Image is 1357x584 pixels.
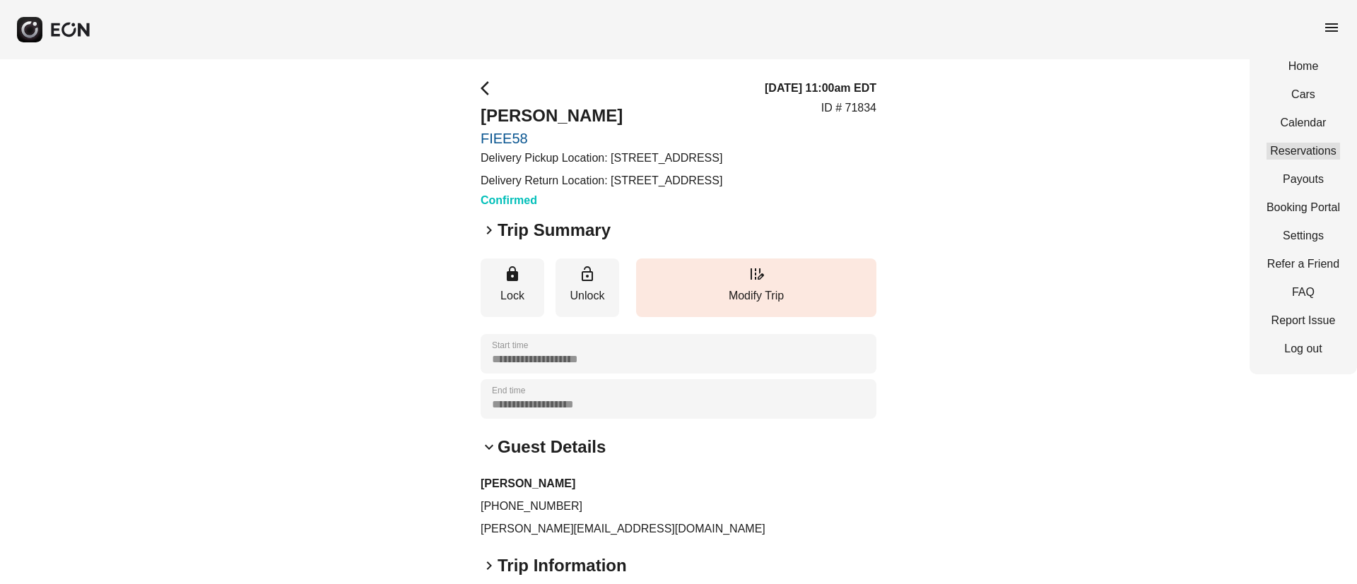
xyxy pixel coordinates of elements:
span: lock_open [579,266,596,282]
a: Cars [1267,86,1340,103]
p: Modify Trip [643,287,869,304]
a: FAQ [1267,284,1340,301]
p: Unlock [563,287,612,304]
button: Modify Trip [636,258,876,317]
h3: Confirmed [481,192,722,209]
p: ID # 71834 [821,100,876,117]
a: Log out [1267,340,1340,357]
button: Lock [481,258,544,317]
p: [PERSON_NAME][EMAIL_ADDRESS][DOMAIN_NAME] [481,520,876,537]
h2: Guest Details [498,436,606,458]
span: keyboard_arrow_down [481,439,498,455]
h2: [PERSON_NAME] [481,105,722,127]
span: edit_road [748,266,765,282]
span: menu [1323,19,1340,36]
p: Delivery Return Location: [STREET_ADDRESS] [481,172,722,189]
a: Booking Portal [1267,199,1340,216]
span: lock [504,266,521,282]
a: Payouts [1267,171,1340,188]
a: Calendar [1267,114,1340,131]
a: FIEE58 [481,130,722,147]
p: Delivery Pickup Location: [STREET_ADDRESS] [481,150,722,167]
h2: Trip Summary [498,219,611,242]
h2: Trip Information [498,554,627,577]
a: Refer a Friend [1267,256,1340,273]
button: Unlock [556,258,619,317]
a: Settings [1267,227,1340,244]
a: Home [1267,58,1340,75]
span: keyboard_arrow_right [481,222,498,239]
a: Report Issue [1267,312,1340,329]
p: [PHONE_NUMBER] [481,498,876,515]
h3: [DATE] 11:00am EDT [765,80,876,97]
p: Lock [488,287,537,304]
h3: [PERSON_NAME] [481,475,876,492]
span: keyboard_arrow_right [481,557,498,574]
span: arrow_back_ios [481,80,498,97]
a: Reservations [1267,143,1340,160]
